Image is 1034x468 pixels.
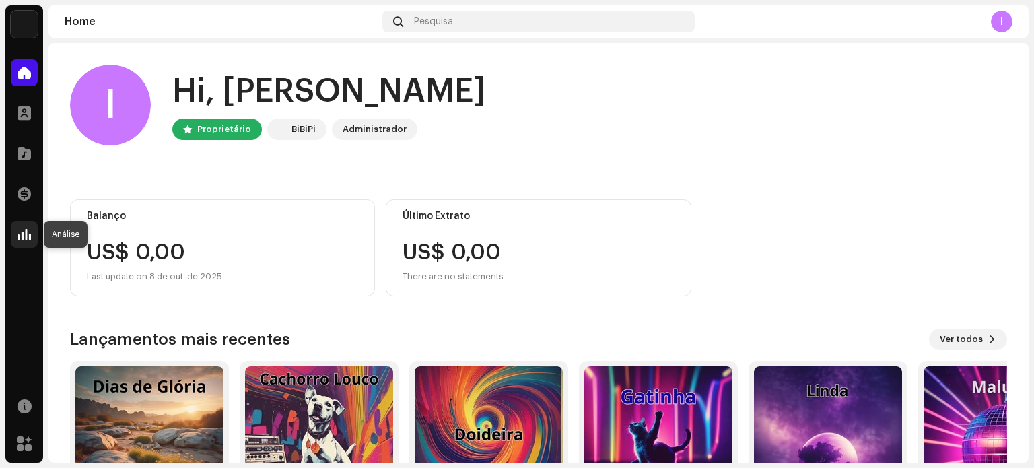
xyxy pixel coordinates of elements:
div: Home [65,16,377,27]
div: Último Extrato [403,211,674,222]
img: 8570ccf7-64aa-46bf-9f70-61ee3b8451d8 [270,121,286,137]
div: Hi, [PERSON_NAME] [172,70,486,113]
button: Ver todos [929,329,1007,350]
div: I [991,11,1012,32]
img: 8570ccf7-64aa-46bf-9f70-61ee3b8451d8 [11,11,38,38]
div: Administrador [343,121,407,137]
re-o-card-value: Balanço [70,199,375,296]
div: Balanço [87,211,358,222]
h3: Lançamentos mais recentes [70,329,290,350]
div: Last update on 8 de out. de 2025 [87,269,358,285]
div: Proprietário [197,121,251,137]
div: I [70,65,151,145]
span: Ver todos [940,326,983,353]
div: BiBiPi [291,121,316,137]
span: Pesquisa [414,16,453,27]
re-o-card-value: Último Extrato [386,199,691,296]
div: There are no statements [403,269,504,285]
